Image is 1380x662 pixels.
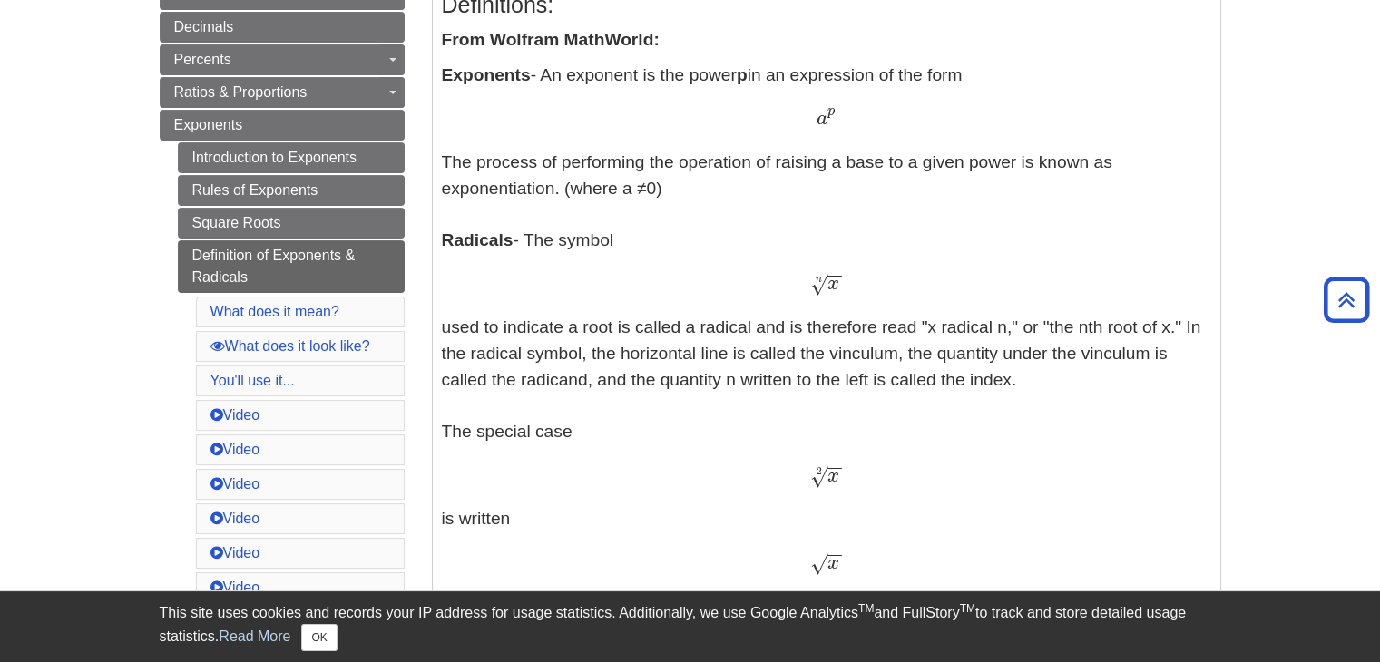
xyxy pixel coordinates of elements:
[301,624,337,651] button: Close
[827,466,839,486] span: x
[160,77,405,108] a: Ratios & Proportions
[178,142,405,173] a: Introduction to Exponents
[160,44,405,75] a: Percents
[810,272,827,297] span: √
[810,464,827,489] span: √
[210,407,260,423] a: Video
[210,579,260,595] a: Video
[210,545,260,560] a: Video
[178,175,405,206] a: Rules of Exponents
[219,628,290,644] a: Read More
[174,52,231,67] span: Percents
[827,274,839,294] span: x
[960,602,975,615] sup: TM
[178,240,405,293] a: Definition of Exponents & Radicals
[810,551,827,576] span: √
[817,465,822,477] span: 2
[210,338,370,354] a: What does it look like?
[1317,287,1375,312] a: Back to Top
[858,602,874,615] sup: TM
[816,275,822,285] span: n
[737,65,748,84] b: p
[816,109,827,129] span: a
[210,304,339,319] a: What does it mean?
[210,511,260,526] a: Video
[210,442,260,457] a: Video
[174,84,308,100] span: Ratios & Proportions
[442,230,514,249] b: Radicals
[442,30,660,49] strong: From Wolfram MathWorld:
[160,12,405,43] a: Decimals
[178,208,405,239] a: Square Roots
[827,553,839,573] span: x
[160,110,405,141] a: Exponents
[827,104,835,119] span: p
[174,117,243,132] span: Exponents
[210,373,295,388] a: You'll use it...
[160,602,1221,651] div: This site uses cookies and records your IP address for usage statistics. Additionally, we use Goo...
[174,19,234,34] span: Decimals
[442,65,531,84] b: Exponents
[210,476,260,492] a: Video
